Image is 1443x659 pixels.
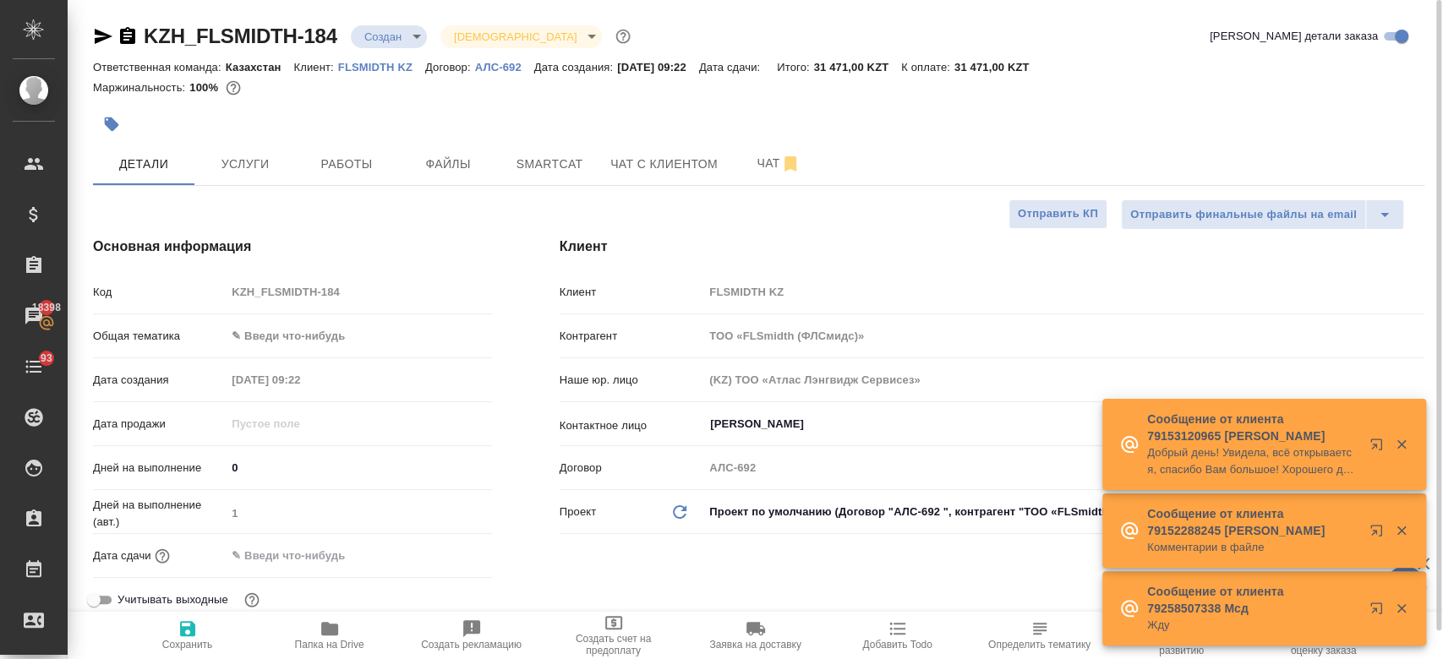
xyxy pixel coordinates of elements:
[162,639,213,651] span: Сохранить
[151,545,173,567] button: Если добавить услуги и заполнить их объемом, то дата рассчитается автоматически
[1130,205,1357,225] span: Отправить финальные файлы на email
[93,460,226,477] p: Дней на выполнение
[351,25,427,48] div: Создан
[1121,199,1404,230] div: split button
[703,455,1424,480] input: Пустое поле
[222,77,244,99] button: 0.00 KZT;
[1018,204,1098,224] span: Отправить КП
[241,589,263,611] button: Выбери, если сб и вс нужно считать рабочими днями для выполнения заказа.
[703,498,1424,526] div: Проект по умолчанию (Договор "АЛС-692 ", контрагент "ТОО «FLSmidth (ФЛСмидс)»")
[226,322,491,351] div: ✎ Введи что-нибудь
[969,612,1111,659] button: Определить тематику
[425,61,475,74] p: Договор:
[560,460,704,477] p: Договор
[226,501,491,526] input: Пустое поле
[232,328,471,345] div: ✎ Введи что-нибудь
[560,328,704,345] p: Контрагент
[560,417,704,434] p: Контактное лицо
[118,26,138,46] button: Скопировать ссылку
[103,154,184,175] span: Детали
[1359,591,1400,632] button: Открыть в новой вкладке
[1147,539,1358,556] p: Комментарии в файле
[93,61,226,74] p: Ответственная команда:
[1147,617,1358,634] p: Жду
[449,30,582,44] button: [DEMOGRAPHIC_DATA]
[93,372,226,389] p: Дата создания
[777,61,813,74] p: Итого:
[401,612,543,659] button: Создать рекламацию
[1359,514,1400,554] button: Открыть в новой вкладке
[93,237,492,257] h4: Основная информация
[1008,199,1107,229] button: Отправить КП
[421,639,522,651] span: Создать рекламацию
[1147,505,1358,539] p: Сообщение от клиента 79152288245 [PERSON_NAME]
[703,324,1424,348] input: Пустое поле
[814,61,902,74] p: 31 471,00 KZT
[226,280,491,304] input: Пустое поле
[699,61,764,74] p: Дата сдачи:
[475,61,534,74] p: АЛС-692
[407,154,489,175] span: Файлы
[4,295,63,337] a: 18398
[901,61,954,74] p: К оплате:
[534,61,617,74] p: Дата создания:
[827,612,969,659] button: Добавить Todo
[1121,199,1366,230] button: Отправить финальные файлы на email
[509,154,590,175] span: Smartcat
[440,25,602,48] div: Создан
[560,284,704,301] p: Клиент
[338,61,425,74] p: FLSMIDTH KZ
[612,25,634,47] button: Доп статусы указывают на важность/срочность заказа
[226,455,491,480] input: ✎ Введи что-нибудь
[30,350,63,367] span: 93
[93,328,226,345] p: Общая тематика
[295,639,364,651] span: Папка на Drive
[4,346,63,388] a: 93
[1384,601,1418,616] button: Закрыть
[988,639,1090,651] span: Определить тематику
[1147,444,1358,478] p: Добрый день! Увидела, всё открывается, спасибо Вам большое! Хорошего дня!)
[144,25,337,47] a: KZH_FLSMIDTH-184
[118,591,228,608] span: Учитывать выходные
[560,372,704,389] p: Наше юр. лицо
[738,153,819,174] span: Чат
[189,81,222,94] p: 100%
[226,543,374,568] input: ✎ Введи что-нибудь
[685,612,827,659] button: Заявка на доставку
[780,154,801,174] svg: Отписаться
[93,284,226,301] p: Код
[306,154,387,175] span: Работы
[1147,583,1358,617] p: Сообщение от клиента 79258507338 Мсд
[1359,428,1400,468] button: Открыть в новой вкладке
[1210,28,1378,45] span: [PERSON_NAME] детали заказа
[338,59,425,74] a: FLSMIDTH KZ
[226,411,374,436] input: Пустое поле
[293,61,337,74] p: Клиент:
[226,61,294,74] p: Казахстан
[1384,523,1418,538] button: Закрыть
[93,106,130,143] button: Добавить тэг
[543,612,685,659] button: Создать счет на предоплату
[93,547,151,564] p: Дата сдачи
[259,612,401,659] button: Папка на Drive
[93,497,226,531] p: Дней на выполнение (авт.)
[862,639,932,651] span: Добавить Todo
[1384,437,1418,452] button: Закрыть
[93,81,189,94] p: Маржинальность:
[610,154,718,175] span: Чат с клиентом
[617,61,699,74] p: [DATE] 09:22
[709,639,801,651] span: Заявка на доставку
[560,504,597,520] p: Проект
[560,237,1424,257] h4: Клиент
[1147,411,1358,444] p: Сообщение от клиента 79153120965 [PERSON_NAME]
[93,26,113,46] button: Скопировать ссылку для ЯМессенджера
[553,633,675,656] span: Создать счет на предоплату
[703,368,1424,392] input: Пустое поле
[475,59,534,74] a: АЛС-692
[226,368,374,392] input: Пустое поле
[703,280,1424,304] input: Пустое поле
[205,154,286,175] span: Услуги
[22,299,71,316] span: 18398
[359,30,407,44] button: Создан
[93,416,226,433] p: Дата продажи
